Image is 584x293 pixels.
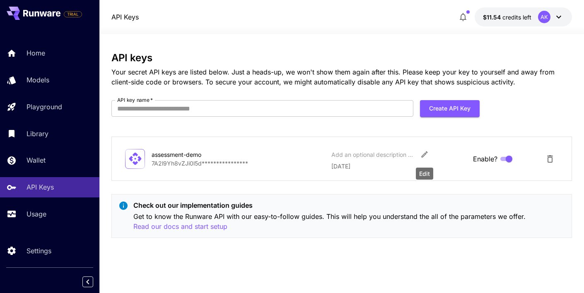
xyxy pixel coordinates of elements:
p: Settings [27,246,51,256]
h3: API keys [111,52,572,64]
button: Collapse sidebar [82,276,93,287]
button: $11.5446AK [475,7,572,26]
p: Playground [27,102,62,112]
p: Get to know the Runware API with our easy-to-follow guides. This will help you understand the all... [133,211,565,232]
p: Your secret API keys are listed below. Just a heads-up, we won't show them again after this. Plea... [111,67,572,87]
button: Delete API Key [542,151,558,167]
div: Edit [416,168,433,180]
p: Models [27,75,49,85]
span: credits left [502,14,531,21]
a: API Keys [111,12,139,22]
div: $11.5446 [483,13,531,22]
div: Collapse sidebar [89,274,99,289]
div: assessment-demo [152,150,234,159]
p: Wallet [27,155,46,165]
p: API Keys [27,182,54,192]
button: Edit [417,147,432,162]
span: Enable? [473,154,497,164]
div: AK [538,11,550,23]
span: $11.54 [483,14,502,21]
button: Read our docs and start setup [133,221,227,232]
button: Create API Key [420,100,480,117]
label: API key name [117,96,153,103]
p: Usage [27,209,46,219]
span: TRIAL [64,11,82,17]
p: Library [27,129,48,139]
p: Home [27,48,45,58]
p: [DATE] [331,162,466,171]
nav: breadcrumb [111,12,139,22]
span: Add your payment card to enable full platform functionality. [64,9,82,19]
div: Add an optional description or comment [331,150,414,159]
p: Check out our implementation guides [133,200,565,210]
